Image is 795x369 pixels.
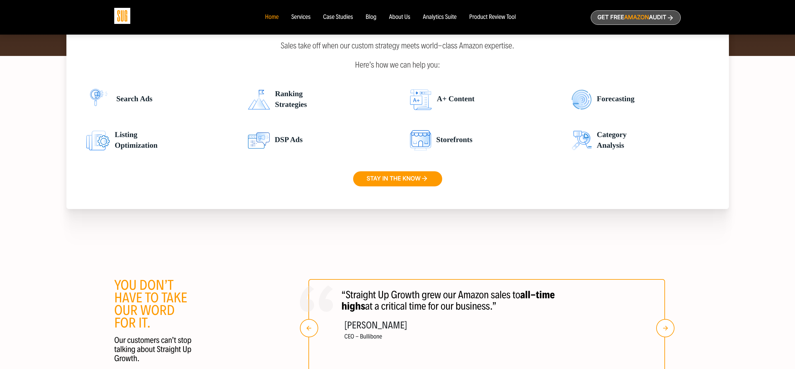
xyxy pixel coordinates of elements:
[270,129,303,151] span: DSP Ads
[344,318,477,333] h3: [PERSON_NAME]
[410,129,431,151] img: Search ads
[114,279,195,329] h2: you don’t have to take our word for it.
[270,89,307,111] span: Ranking Strategies
[432,89,475,111] span: A+ Content
[592,89,634,111] span: Forecasting
[469,14,516,21] a: Product Review Tool
[291,14,310,21] a: Services
[86,89,111,111] img: Search ads
[410,89,432,111] img: Search ads
[389,14,410,21] a: About Us
[423,14,457,21] a: Analytics Suite
[110,129,158,151] span: Listing Optimization
[592,129,627,151] span: Category Analysis
[366,14,377,21] a: Blog
[341,289,582,312] p: “Straight Up Growth grew our Amazon sales to at a critical time for our business.”
[323,14,353,21] a: Case Studies
[82,55,714,69] p: Here’s how we can help you:
[300,319,318,337] img: Left
[265,14,279,21] a: Home
[82,41,714,50] p: Sales take off when our custom strategy meets world-class Amazon expertise.
[624,14,649,21] span: Amazon
[248,89,270,111] img: Search ads
[114,336,195,363] p: Our customers can’t stop talking about Straight Up Growth.
[114,8,130,24] img: Sug
[86,129,110,151] img: Search ads
[248,129,270,151] img: Search ads
[656,319,674,337] img: right
[591,10,681,25] a: Get freeAmazonAudit
[572,89,592,111] img: Search ads
[111,89,153,111] span: Search Ads
[353,171,442,186] a: Stay in the know
[572,129,592,151] img: Search ads
[341,288,555,312] strong: all-time highs
[344,333,477,341] h4: CEO - Bullibone
[431,129,472,151] span: Storefronts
